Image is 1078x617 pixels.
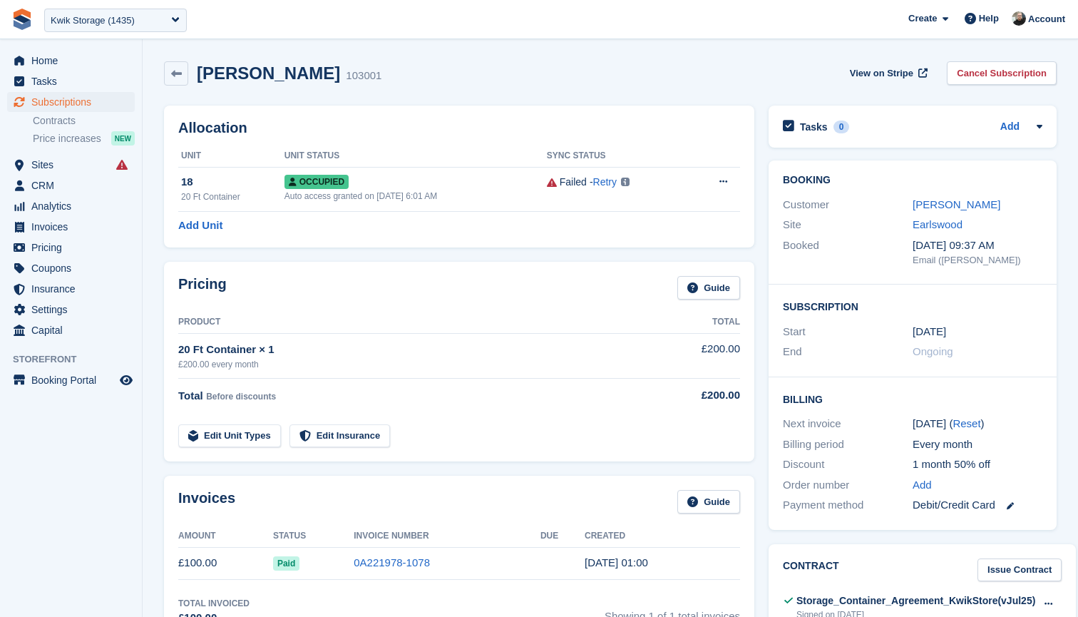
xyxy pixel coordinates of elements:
[913,457,1042,473] div: 1 month 50% off
[178,547,273,579] td: £100.00
[31,71,117,91] span: Tasks
[178,218,222,234] a: Add Unit
[31,279,117,299] span: Insurance
[844,61,930,85] a: View on Stripe
[585,556,648,568] time: 2025-08-31 00:00:21 UTC
[7,370,135,390] a: menu
[677,490,740,514] a: Guide
[284,175,349,189] span: Occupied
[783,437,913,453] div: Billing period
[178,490,235,514] h2: Invoices
[593,176,617,188] a: Retry
[178,389,203,402] span: Total
[178,120,740,136] h2: Allocation
[979,11,999,26] span: Help
[653,311,740,334] th: Total
[31,300,117,320] span: Settings
[111,131,135,146] div: NEW
[783,392,1042,406] h2: Billing
[783,457,913,473] div: Discount
[913,198,1000,210] a: [PERSON_NAME]
[31,320,117,340] span: Capital
[284,145,547,168] th: Unit Status
[31,92,117,112] span: Subscriptions
[540,525,585,548] th: Due
[621,178,630,186] img: icon-info-grey-7440780725fd019a000dd9b08b2336e03edf1995a4989e88bcd33f0948082b44.svg
[783,324,913,340] div: Start
[31,217,117,237] span: Invoices
[783,344,913,360] div: End
[783,175,1042,186] h2: Booking
[7,71,135,91] a: menu
[7,279,135,299] a: menu
[783,299,1042,313] h2: Subscription
[284,190,547,203] div: Auto access granted on [DATE] 6:01 AM
[118,372,135,389] a: Preview store
[590,175,617,190] span: -
[33,131,135,146] a: Price increases NEW
[7,300,135,320] a: menu
[1000,119,1020,136] a: Add
[31,175,117,195] span: CRM
[354,556,430,568] a: 0A221978-1078
[783,217,913,233] div: Site
[181,190,284,203] div: 20 Ft Container
[800,121,828,133] h2: Tasks
[7,258,135,278] a: menu
[13,352,142,367] span: Storefront
[197,63,340,83] h2: [PERSON_NAME]
[783,416,913,432] div: Next invoice
[273,556,299,571] span: Paid
[181,174,284,190] div: 18
[11,9,33,30] img: stora-icon-8386f47178a22dfd0bd8f6a31ec36ba5ce8667c1dd55bd0f319d3a0aa187defe.svg
[947,61,1057,85] a: Cancel Subscription
[913,497,1042,514] div: Debit/Credit Card
[31,370,117,390] span: Booking Portal
[913,324,946,340] time: 2025-08-31 00:00:00 UTC
[178,525,273,548] th: Amount
[31,51,117,71] span: Home
[7,196,135,216] a: menu
[33,114,135,128] a: Contracts
[7,238,135,257] a: menu
[178,145,284,168] th: Unit
[783,197,913,213] div: Customer
[833,121,850,133] div: 0
[178,311,653,334] th: Product
[783,477,913,494] div: Order number
[178,424,281,448] a: Edit Unit Types
[51,14,135,28] div: Kwik Storage (1435)
[913,218,962,230] a: Earlswood
[1012,11,1026,26] img: Tom Huddleston
[913,345,953,357] span: Ongoing
[31,155,117,175] span: Sites
[796,593,1035,608] div: Storage_Container_Agreement_KwikStore(vJul25)
[31,258,117,278] span: Coupons
[7,320,135,340] a: menu
[585,525,740,548] th: Created
[178,342,653,358] div: 20 Ft Container × 1
[31,196,117,216] span: Analytics
[178,358,653,371] div: £200.00 every month
[653,387,740,404] div: £200.00
[7,51,135,71] a: menu
[677,276,740,300] a: Guide
[273,525,354,548] th: Status
[33,132,101,146] span: Price increases
[913,477,932,494] a: Add
[116,159,128,170] i: Smart entry sync failures have occurred
[913,416,1042,432] div: [DATE] ( )
[783,559,839,582] h2: Contract
[206,392,276,402] span: Before discounts
[953,417,980,429] a: Reset
[346,68,381,84] div: 103001
[31,238,117,257] span: Pricing
[354,525,540,548] th: Invoice Number
[7,175,135,195] a: menu
[178,597,250,610] div: Total Invoiced
[913,253,1042,267] div: Email ([PERSON_NAME])
[913,437,1042,453] div: Every month
[653,333,740,378] td: £200.00
[178,276,227,300] h2: Pricing
[850,66,913,81] span: View on Stripe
